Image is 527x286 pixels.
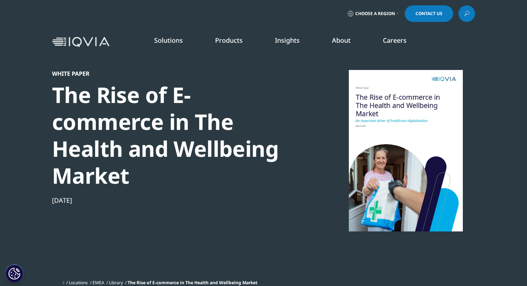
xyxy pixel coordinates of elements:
[383,36,407,44] a: Careers
[52,81,298,189] div: The Rise of E-commerce in The Health and Wellbeing Market
[52,70,298,77] div: White Paper
[128,280,257,286] span: The Rise of E-commerce in The Health and Wellbeing Market
[52,196,298,205] div: [DATE]
[154,36,183,44] a: Solutions
[215,36,243,44] a: Products
[275,36,300,44] a: Insights
[92,280,104,286] a: EMEA
[405,5,453,22] a: Contact Us
[112,25,475,59] nav: Primary
[52,37,109,47] img: IQVIA Healthcare Information Technology and Pharma Clinical Research Company
[332,36,351,44] a: About
[416,11,442,16] span: Contact Us
[5,264,23,282] button: Cookies Settings
[69,280,88,286] a: Locations
[355,11,395,17] span: Choose a Region
[109,280,123,286] a: Library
